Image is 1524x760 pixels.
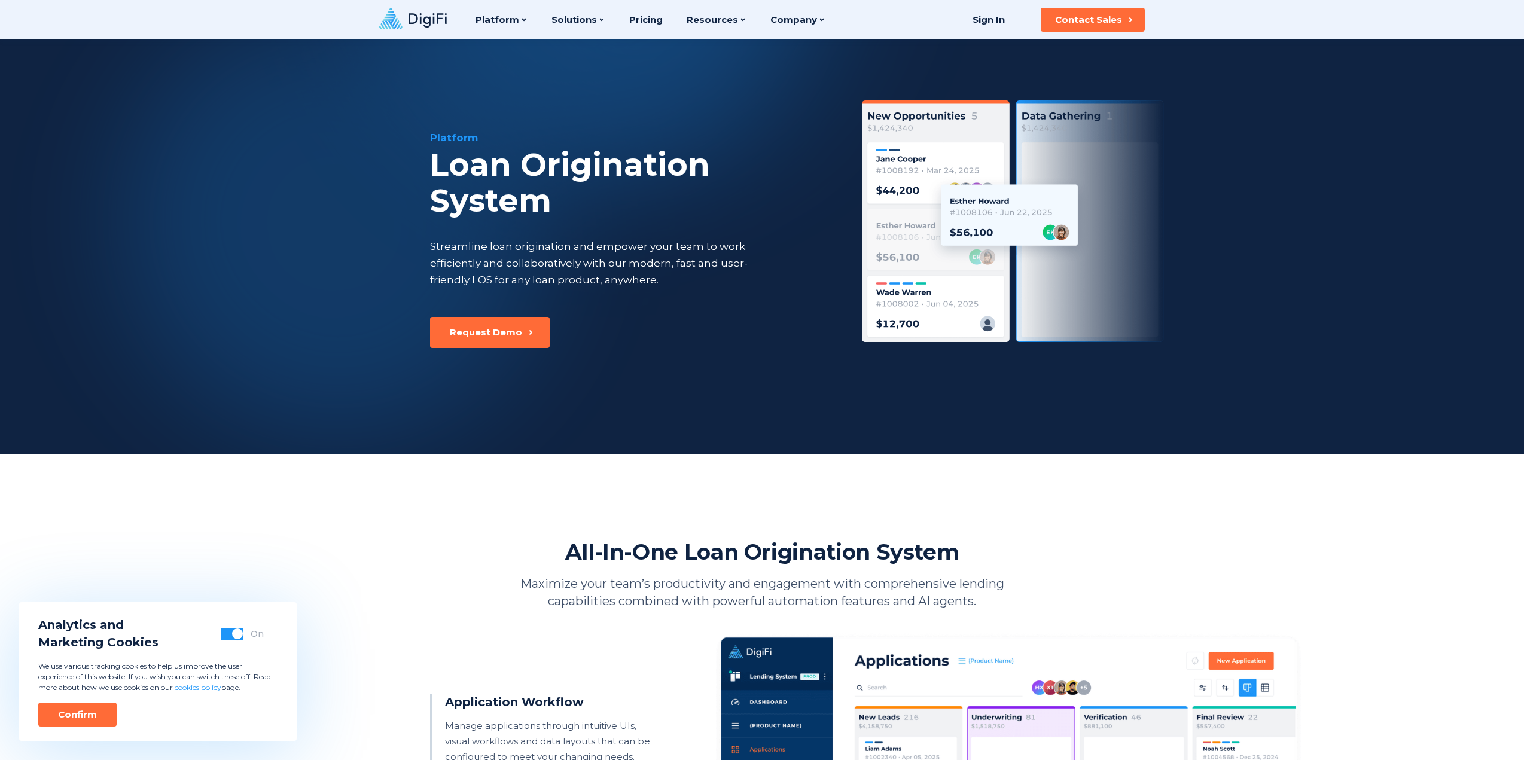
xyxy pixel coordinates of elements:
[1041,8,1145,32] button: Contact Sales
[430,130,832,145] div: Platform
[38,661,278,693] p: We use various tracking cookies to help us improve the user experience of this website. If you wi...
[58,709,97,721] div: Confirm
[445,694,662,711] h3: Application Workflow
[38,634,159,651] span: Marketing Cookies
[38,616,159,634] span: Analytics and
[565,538,959,566] h2: All-In-One Loan Origination System
[38,703,117,727] button: Confirm
[251,628,264,640] div: On
[430,147,832,219] div: Loan Origination System
[1055,14,1122,26] div: Contact Sales
[430,238,770,288] div: Streamline loan origination and empower your team to work efficiently and collaboratively with ou...
[450,326,522,338] div: Request Demo
[175,683,221,692] a: cookies policy
[502,575,1022,610] p: Maximize your team’s productivity and engagement with comprehensive lending capabilities combined...
[430,317,550,348] button: Request Demo
[958,8,1019,32] a: Sign In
